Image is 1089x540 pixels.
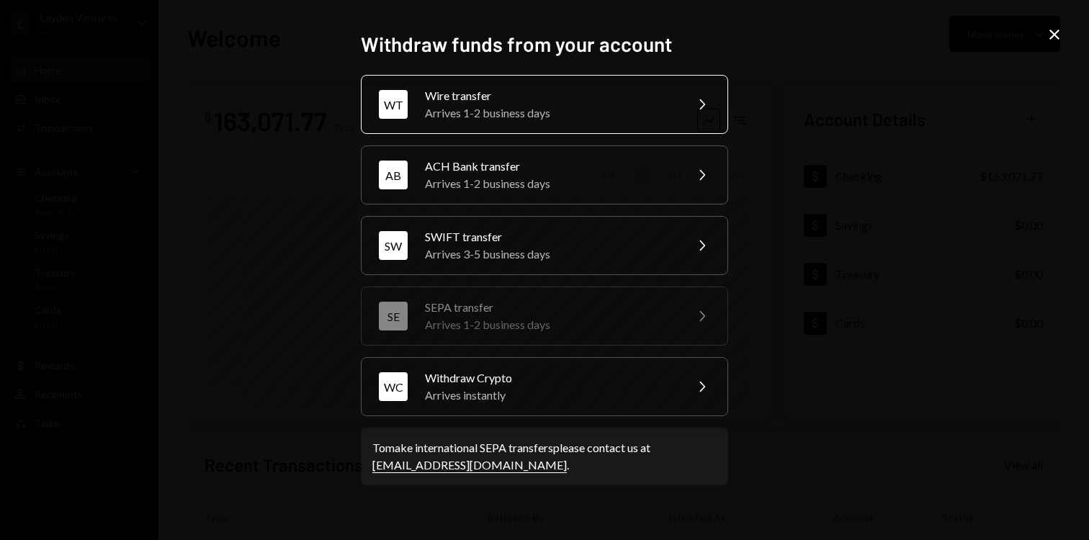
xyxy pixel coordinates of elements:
div: To make international SEPA transfers please contact us at . [372,439,717,474]
div: Withdraw Crypto [425,369,676,387]
div: Arrives 1-2 business days [425,104,676,122]
a: [EMAIL_ADDRESS][DOMAIN_NAME] [372,458,567,473]
button: WCWithdraw CryptoArrives instantly [361,357,728,416]
div: Arrives 1-2 business days [425,175,676,192]
button: SESEPA transferArrives 1-2 business days [361,287,728,346]
button: SWSWIFT transferArrives 3-5 business days [361,216,728,275]
div: SWIFT transfer [425,228,676,246]
div: AB [379,161,408,189]
button: WTWire transferArrives 1-2 business days [361,75,728,134]
button: ABACH Bank transferArrives 1-2 business days [361,145,728,204]
div: SE [379,302,408,330]
div: Arrives 3-5 business days [425,246,676,263]
div: Arrives instantly [425,387,676,404]
div: Arrives 1-2 business days [425,316,676,333]
div: SEPA transfer [425,299,676,316]
div: Wire transfer [425,87,676,104]
h2: Withdraw funds from your account [361,30,728,58]
div: SW [379,231,408,260]
div: WT [379,90,408,119]
div: ACH Bank transfer [425,158,676,175]
div: WC [379,372,408,401]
